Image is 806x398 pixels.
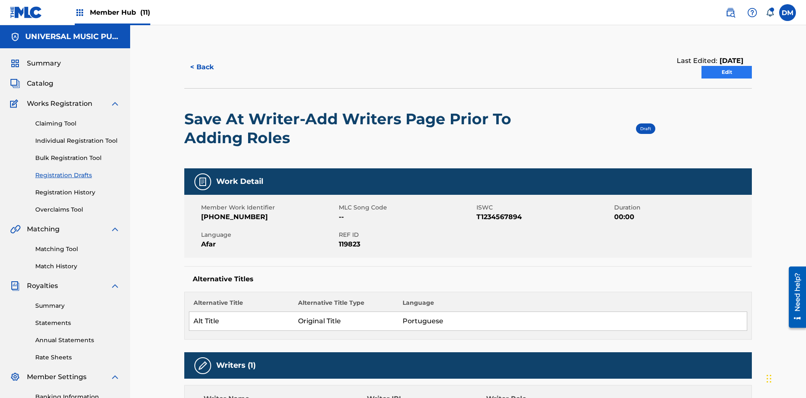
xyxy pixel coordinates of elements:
img: Work Detail [198,177,208,187]
span: Duration [614,203,750,212]
span: [DATE] [717,57,743,65]
a: Individual Registration Tool [35,136,120,145]
span: Member Hub [90,8,150,17]
a: Overclaims Tool [35,205,120,214]
a: Annual Statements [35,336,120,345]
a: Statements [35,319,120,327]
div: Notifications [766,8,774,17]
img: expand [110,224,120,234]
iframe: Chat Widget [764,358,806,398]
span: Summary [27,58,61,68]
img: Member Settings [10,372,20,382]
h5: Work Detail [216,177,263,186]
a: Registration Drafts [35,171,120,180]
td: Original Title [294,312,398,331]
span: (11) [140,8,150,16]
span: Draft [640,126,651,131]
span: MLC Song Code [339,203,474,212]
span: Works Registration [27,99,92,109]
img: Writers [198,361,208,371]
span: Royalties [27,281,58,291]
div: Drag [767,366,772,391]
img: MLC Logo [10,6,42,18]
a: Match History [35,262,120,271]
span: Member Settings [27,372,86,382]
a: CatalogCatalog [10,79,53,89]
a: Claiming Tool [35,119,120,128]
a: Summary [35,301,120,310]
a: SummarySummary [10,58,61,68]
th: Alternative Title [189,298,294,312]
div: Help [744,4,761,21]
div: Last Edited: [677,56,743,66]
img: Catalog [10,79,20,89]
span: [PHONE_NUMBER] [201,212,337,222]
th: Language [398,298,747,312]
button: < Back [184,57,235,78]
a: Rate Sheets [35,353,120,362]
h5: Writers (1) [216,361,256,370]
span: ISWC [476,203,612,212]
span: Catalog [27,79,53,89]
img: Matching [10,224,21,234]
img: Accounts [10,32,20,42]
span: REF ID [339,230,474,239]
img: search [725,8,735,18]
a: Bulk Registration Tool [35,154,120,162]
img: expand [110,281,120,291]
h5: Alternative Titles [193,275,743,283]
img: expand [110,372,120,382]
iframe: Resource Center [782,263,806,332]
span: -- [339,212,474,222]
h2: Save At Writer-Add Writers Page Prior To Adding Roles [184,110,525,147]
th: Alternative Title Type [294,298,398,312]
a: Matching Tool [35,245,120,254]
td: Alt Title [189,312,294,331]
h5: UNIVERSAL MUSIC PUB GROUP [25,32,120,42]
span: Member Work Identifier [201,203,337,212]
a: Edit [701,66,752,79]
img: Summary [10,58,20,68]
span: Afar [201,239,337,249]
td: Portuguese [398,312,747,331]
span: Language [201,230,337,239]
img: help [747,8,757,18]
a: Public Search [722,4,739,21]
img: Royalties [10,281,20,291]
div: User Menu [779,4,796,21]
img: expand [110,99,120,109]
a: Registration History [35,188,120,197]
img: Works Registration [10,99,21,109]
span: 00:00 [614,212,750,222]
span: Matching [27,224,60,234]
img: Top Rightsholders [75,8,85,18]
span: T1234567894 [476,212,612,222]
span: 119823 [339,239,474,249]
